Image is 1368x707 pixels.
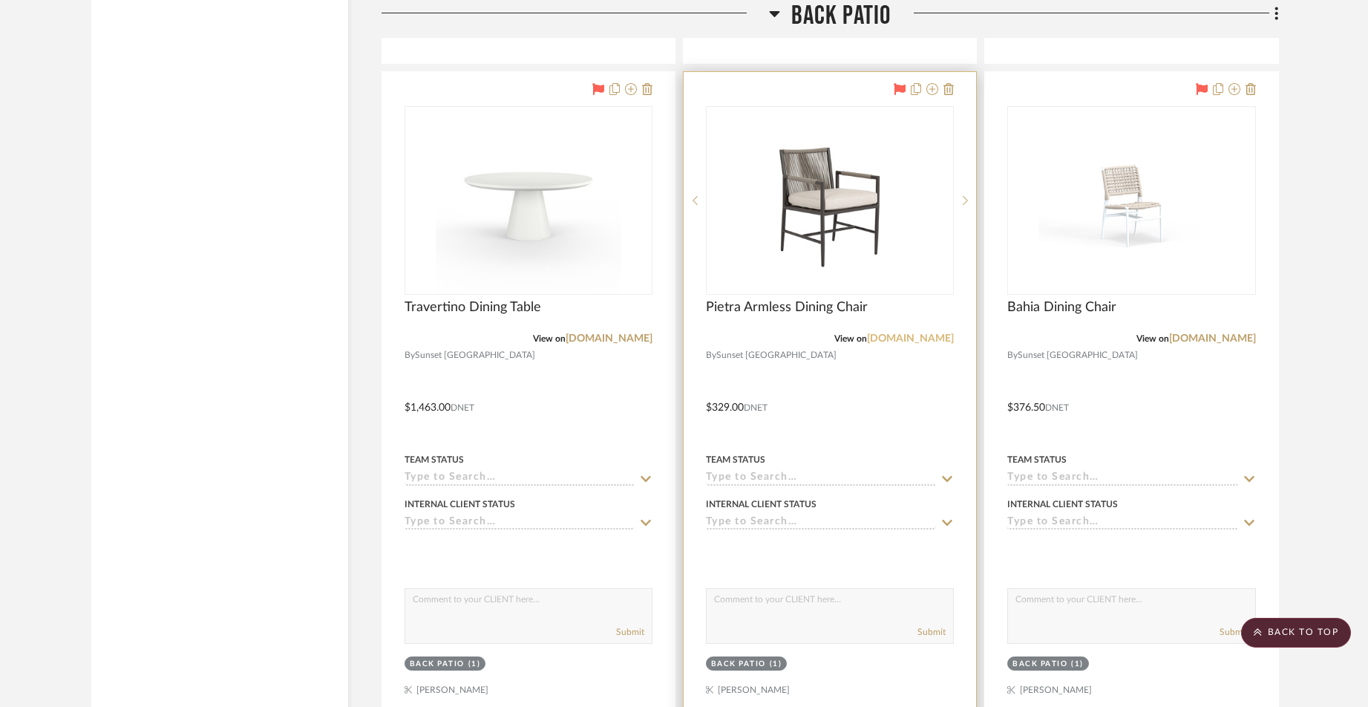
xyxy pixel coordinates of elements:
[706,299,868,316] span: Pietra Armless Dining Chair
[415,348,535,362] span: Sunset [GEOGRAPHIC_DATA]
[436,108,621,293] img: Travertino Dining Table
[1007,472,1237,486] input: Type to Search…
[1007,498,1118,511] div: Internal Client Status
[1007,299,1116,316] span: Bahia Dining Chair
[834,334,867,343] span: View on
[917,625,946,639] button: Submit
[1071,659,1084,670] div: (1)
[1007,516,1237,530] input: Type to Search…
[616,625,644,639] button: Submit
[468,659,481,670] div: (1)
[706,348,716,362] span: By
[1038,108,1224,293] img: Bahia Dining Chair
[405,498,515,511] div: Internal Client Status
[737,108,923,293] img: Pietra Armless Dining Chair
[707,107,953,294] div: 0
[1018,348,1138,362] span: Sunset [GEOGRAPHIC_DATA]
[405,299,541,316] span: Travertino Dining Table
[1007,348,1018,362] span: By
[405,348,415,362] span: By
[1012,659,1067,670] div: Back Patio
[867,333,954,344] a: [DOMAIN_NAME]
[566,333,652,344] a: [DOMAIN_NAME]
[711,659,766,670] div: Back Patio
[405,453,464,466] div: Team Status
[706,498,816,511] div: Internal Client Status
[1220,625,1248,639] button: Submit
[716,348,837,362] span: Sunset [GEOGRAPHIC_DATA]
[1136,334,1169,343] span: View on
[1169,333,1256,344] a: [DOMAIN_NAME]
[1241,618,1351,648] scroll-to-top-button: BACK TO TOP
[770,659,782,670] div: (1)
[405,516,635,530] input: Type to Search…
[706,453,765,466] div: Team Status
[410,659,465,670] div: Back Patio
[706,472,936,486] input: Type to Search…
[706,516,936,530] input: Type to Search…
[1007,453,1067,466] div: Team Status
[533,334,566,343] span: View on
[405,472,635,486] input: Type to Search…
